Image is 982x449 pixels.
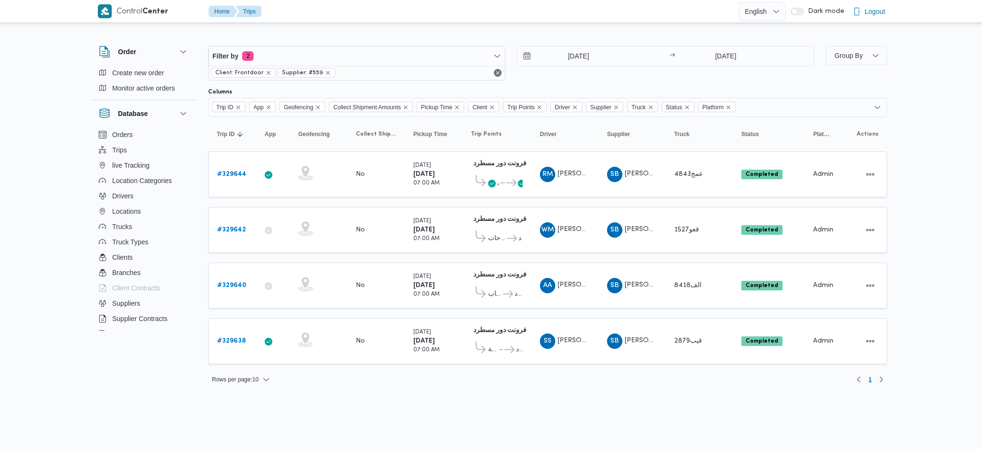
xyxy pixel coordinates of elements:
span: عمج4843 [674,171,703,177]
button: Locations [95,204,193,219]
span: Drivers [112,190,133,202]
span: Client Contracts [112,282,160,294]
span: Supplier Contracts [112,313,167,324]
span: Geofencing [284,102,313,113]
span: 2 active filters [242,51,254,61]
span: Admin [813,338,833,344]
button: Truck [670,127,728,142]
span: Admin [813,171,833,177]
b: # 329642 [217,227,246,233]
b: فرونت دور مسطرد [473,327,526,334]
button: Remove Platform from selection in this group [725,104,731,110]
span: Completed [741,336,783,346]
span: Create new order [112,67,164,79]
div: No [356,281,365,290]
span: Pickup Time [417,102,464,112]
button: live Tracking [95,158,193,173]
b: فرونت دور مسطرد [473,216,526,222]
button: Remove Truck from selection in this group [648,104,654,110]
h3: Order [118,46,136,58]
span: Truck [627,102,658,112]
span: Location Categories [112,175,172,186]
a: #329642 [217,224,246,236]
span: WM [541,222,554,238]
span: Client: Frontdoor [211,68,276,78]
button: Logout [849,2,889,21]
small: 07:00 AM [413,236,440,242]
span: Geofencing [298,130,330,138]
div: No [356,226,365,234]
span: Locations [112,206,141,217]
button: Remove Geofencing from selection in this group [315,104,321,110]
button: Create new order [95,65,193,81]
button: Trips [95,142,193,158]
button: Orders [95,127,193,142]
span: Truck [674,130,690,138]
span: Collect Shipment Amounts [333,102,401,113]
b: # 329640 [217,282,246,288]
small: [DATE] [413,219,431,224]
span: Truck [631,102,646,113]
div: Wjadi Muhammad Abadalftah Ahmad Badir [540,222,555,238]
button: Home [209,6,237,17]
button: Clients [95,250,193,265]
span: Trip ID [212,102,245,112]
span: Driver [555,102,570,113]
span: الف8418 [674,282,701,288]
b: # 329638 [217,338,246,344]
span: Client: Frontdoor [215,69,264,77]
b: [DATE] [413,282,435,288]
span: قسم المعادي [497,177,499,189]
span: Driver [540,130,557,138]
span: live Tracking [112,160,150,171]
button: Supplier Contracts [95,311,193,326]
span: Supplier [586,102,623,112]
button: Trip IDSorted in descending order [213,127,251,142]
button: Database [99,108,189,119]
div: Shrif Badr Abad Alhamaid Abad Alamajid Badr [607,222,622,238]
span: Devices [112,328,136,340]
b: فرونت دور مسطرد [473,161,526,167]
span: Completed [741,281,783,290]
button: Actions [863,334,878,349]
button: Location Categories [95,173,193,188]
button: remove selected entity [325,70,331,76]
svg: Sorted in descending order [236,130,244,138]
span: Truck Types [112,236,148,248]
b: [DATE] [413,227,435,233]
span: Rows per page : 10 [212,374,258,385]
span: Trucks [112,221,132,232]
span: قعو1527 [674,227,699,233]
small: [DATE] [413,330,431,335]
span: SB [610,278,619,293]
button: Pickup Time [409,127,457,142]
div: No [356,337,365,345]
b: # 329644 [217,171,246,177]
a: #329644 [217,169,246,180]
input: Press the down key to open a popover containing a calendar. [678,46,773,66]
span: Platform [813,130,830,138]
span: Trip Points [471,130,502,138]
span: [PERSON_NAME] [PERSON_NAME] [558,171,669,177]
span: Filter by [212,50,238,62]
span: SB [610,334,619,349]
span: Client [468,102,499,112]
span: Dark mode [804,8,844,15]
button: Actions [863,222,878,238]
span: فتح الله الرحاب [488,288,502,300]
button: Actions [863,167,878,182]
button: Driver [536,127,594,142]
span: AA [543,278,552,293]
button: Next page [876,374,887,385]
b: Center [142,8,168,15]
button: Previous page [853,374,865,385]
button: Supplier [603,127,661,142]
div: Database [91,127,197,334]
span: قسم النزهة [488,344,498,356]
span: Branches [112,267,140,278]
button: Monitor active orders [95,81,193,96]
span: فرونت دور مسطرد [518,233,523,244]
span: فرونت دور مسطرد [516,344,523,356]
span: App [249,102,276,112]
label: Columns [208,88,232,96]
